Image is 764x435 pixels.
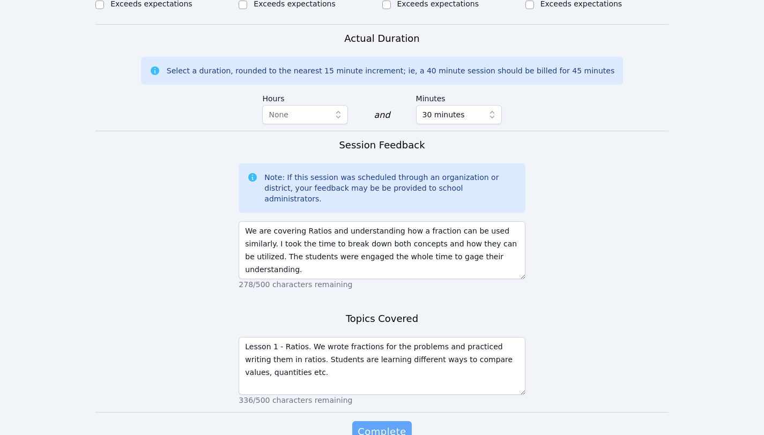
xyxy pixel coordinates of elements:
button: None [262,105,348,124]
h3: Topics Covered [346,311,418,326]
div: Note: If this session was scheduled through an organization or district, your feedback may be be ... [264,172,516,204]
h3: Session Feedback [339,138,425,153]
label: Hours [262,89,348,105]
span: None [269,110,288,119]
h3: Actual Duration [344,31,419,46]
textarea: We are covering Ratios and understanding how a fraction can be used similarly. I took the time to... [239,221,525,279]
p: 278/500 characters remaining [239,279,525,290]
textarea: Lesson 1 - Ratios. We wrote fractions for the problems and practiced writing them in ratios. Stud... [239,337,525,395]
div: and [374,109,390,122]
span: 30 minutes [422,108,465,121]
p: 336/500 characters remaining [239,395,525,406]
label: Minutes [416,89,502,105]
div: Select a duration, rounded to the nearest 15 minute increment; ie, a 40 minute session should be ... [167,65,614,76]
button: 30 minutes [416,105,502,124]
